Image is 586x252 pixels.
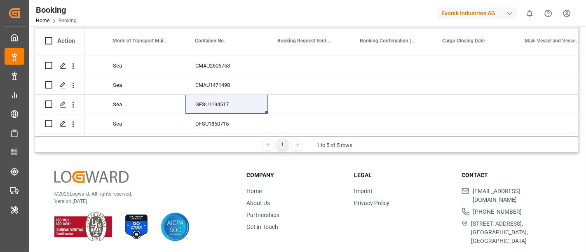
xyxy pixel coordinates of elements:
[462,171,559,180] h3: Contact
[35,95,84,114] div: Press SPACE to select this row.
[277,38,333,44] span: Booking Request Sent (3PL to Carrier)
[185,114,268,133] div: DFSU1860715
[246,212,279,218] a: Partnerships
[246,224,278,230] a: Get in Touch
[103,95,185,114] div: Sea
[36,18,49,23] a: Home
[360,38,415,44] span: Booking Confirmation (3PL to Customer)
[354,188,373,194] a: Imprint
[113,38,168,44] span: Mode of Transport Main-Carriage
[471,219,559,245] span: [STREET_ADDRESS], [GEOGRAPHIC_DATA], [GEOGRAPHIC_DATA]
[185,56,268,75] div: CMAU2606753
[161,212,190,241] img: AICPA SOC
[185,75,268,94] div: CMAU1471490
[195,38,225,44] span: Container No.
[246,200,270,206] a: About Us
[246,188,262,194] a: Home
[35,75,84,95] div: Press SPACE to select this row.
[354,171,451,180] h3: Legal
[473,208,522,216] span: [PHONE_NUMBER]
[122,212,151,241] img: ISO 27001 Certification
[54,212,112,241] img: ISO 9001 & ISO 14001 Certification
[473,187,559,204] span: [EMAIL_ADDRESS][DOMAIN_NAME]
[539,4,558,23] button: Help Center
[35,114,84,133] div: Press SPACE to select this row.
[103,56,185,75] div: Sea
[54,171,129,183] img: Logward Logo
[316,141,352,149] div: 1 to 5 of 5 rows
[246,171,344,180] h3: Company
[438,7,517,19] div: Evonik Industries AG
[442,38,485,44] span: Cargo Closing Date
[36,4,77,16] div: Booking
[54,190,226,198] p: © 2025 Logward. All rights reserved.
[354,200,389,206] a: Privacy Policy
[520,4,539,23] button: show 0 new notifications
[103,114,185,133] div: Sea
[35,56,84,75] div: Press SPACE to select this row.
[438,5,520,21] button: Evonik Industries AG
[185,95,268,114] div: GESU1194517
[525,38,580,44] span: Main Vessel and Vessel Imo
[57,37,75,44] div: Action
[103,75,185,94] div: Sea
[277,140,288,150] div: 1
[54,198,226,205] p: Version [DATE]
